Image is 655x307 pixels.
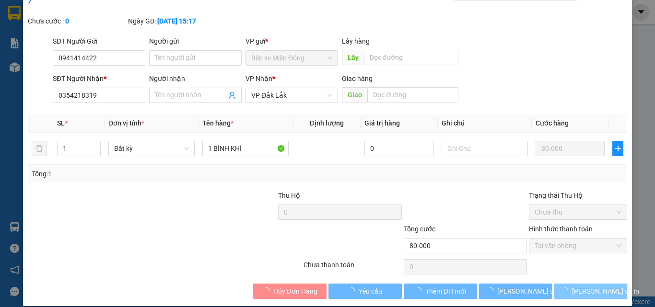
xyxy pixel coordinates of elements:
[8,9,23,19] span: Gửi:
[149,73,242,84] div: Người nhận
[572,286,639,296] span: [PERSON_NAME] và In
[157,17,196,25] b: [DATE] 15:17
[82,8,149,31] div: VP Đắk Lắk
[82,9,105,19] span: Nhận:
[251,51,332,65] span: Bến xe Miền Đông
[202,119,234,127] span: Tên hàng
[342,50,364,65] span: Lấy
[53,36,145,46] div: SĐT Người Gửi
[415,287,425,294] span: loading
[529,225,593,233] label: Hình thức thanh toán
[273,286,317,296] span: Hủy Đơn Hàng
[114,141,189,156] span: Bất kỳ
[613,145,623,152] span: plus
[561,287,572,294] span: loading
[342,87,367,102] span: Giao
[612,141,623,156] button: plus
[7,51,22,61] span: CR :
[228,91,236,99] span: user-add
[364,50,458,65] input: Dọc đường
[8,68,149,80] div: Tên hàng: 1 BÌNH KHÍ ( : 1 )
[364,119,400,127] span: Giá trị hàng
[438,114,532,133] th: Ghi chú
[202,141,289,156] input: VD: Bàn, Ghế
[536,141,605,156] input: 0
[529,190,627,201] div: Trạng thái Thu Hộ
[246,36,338,46] div: VP gửi
[263,287,273,294] span: loading
[535,205,621,219] span: Chưa thu
[497,286,574,296] span: [PERSON_NAME] thay đổi
[309,119,343,127] span: Định lượng
[303,260,403,276] div: Chưa thanh toán
[82,31,149,45] div: 0765274130
[536,119,569,127] span: Cước hàng
[251,88,332,102] span: VP Đắk Lắk
[425,286,466,296] span: Thêm ĐH mới
[7,50,77,62] div: 80.000
[120,67,133,80] span: SL
[348,287,359,294] span: loading
[278,192,300,199] span: Thu Hộ
[367,87,458,102] input: Dọc đường
[53,73,145,84] div: SĐT Người Nhận
[32,169,254,179] div: Tổng: 1
[442,141,528,156] input: Ghi Chú
[404,225,435,233] span: Tổng cước
[8,31,75,45] div: 0941414422
[487,287,497,294] span: loading
[149,36,242,46] div: Người gửi
[554,284,627,299] button: [PERSON_NAME] và In
[8,8,75,31] div: Bến xe Miền Đông
[28,16,126,26] div: Chưa cước :
[253,284,327,299] button: Hủy Đơn Hàng
[65,17,69,25] b: 0
[108,119,144,127] span: Đơn vị tính
[32,141,47,156] button: delete
[328,284,402,299] button: Yêu cầu
[404,284,477,299] button: Thêm ĐH mới
[57,119,65,127] span: SL
[128,16,226,26] div: Ngày GD:
[246,75,272,82] span: VP Nhận
[479,284,552,299] button: [PERSON_NAME] thay đổi
[342,75,373,82] span: Giao hàng
[535,239,621,253] span: Tại văn phòng
[359,286,382,296] span: Yêu cầu
[342,37,370,45] span: Lấy hàng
